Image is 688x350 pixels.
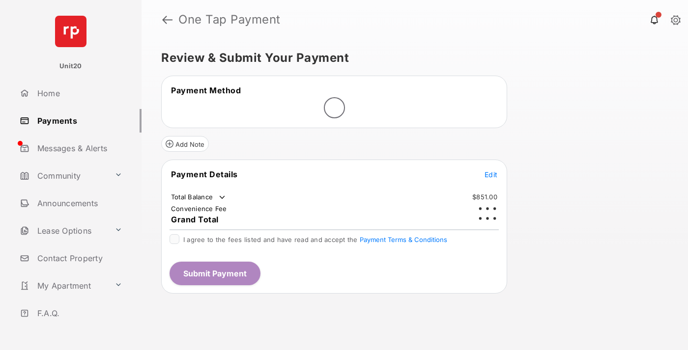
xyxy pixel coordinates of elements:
[183,236,447,243] span: I agree to the fees listed and have read and accept the
[16,301,142,325] a: F.A.Q.
[485,170,497,179] span: Edit
[55,16,86,47] img: svg+xml;base64,PHN2ZyB4bWxucz0iaHR0cDovL3d3dy53My5vcmcvMjAwMC9zdmciIHdpZHRoPSI2NCIgaGVpZ2h0PSI2NC...
[171,169,238,179] span: Payment Details
[16,136,142,160] a: Messages & Alerts
[171,215,219,224] span: Grand Total
[16,109,142,133] a: Payments
[16,219,111,242] a: Lease Options
[16,164,111,188] a: Community
[161,136,209,152] button: Add Note
[161,52,660,64] h5: Review & Submit Your Payment
[171,204,228,213] td: Convenience Fee
[171,85,241,95] span: Payment Method
[472,192,498,201] td: $851.00
[16,191,142,215] a: Announcements
[485,169,497,179] button: Edit
[178,14,281,26] strong: One Tap Payment
[360,236,447,243] button: I agree to the fees listed and have read and accept the
[59,61,82,71] p: Unit20
[171,192,227,202] td: Total Balance
[16,274,111,297] a: My Apartment
[16,246,142,270] a: Contact Property
[16,81,142,105] a: Home
[170,262,260,285] button: Submit Payment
